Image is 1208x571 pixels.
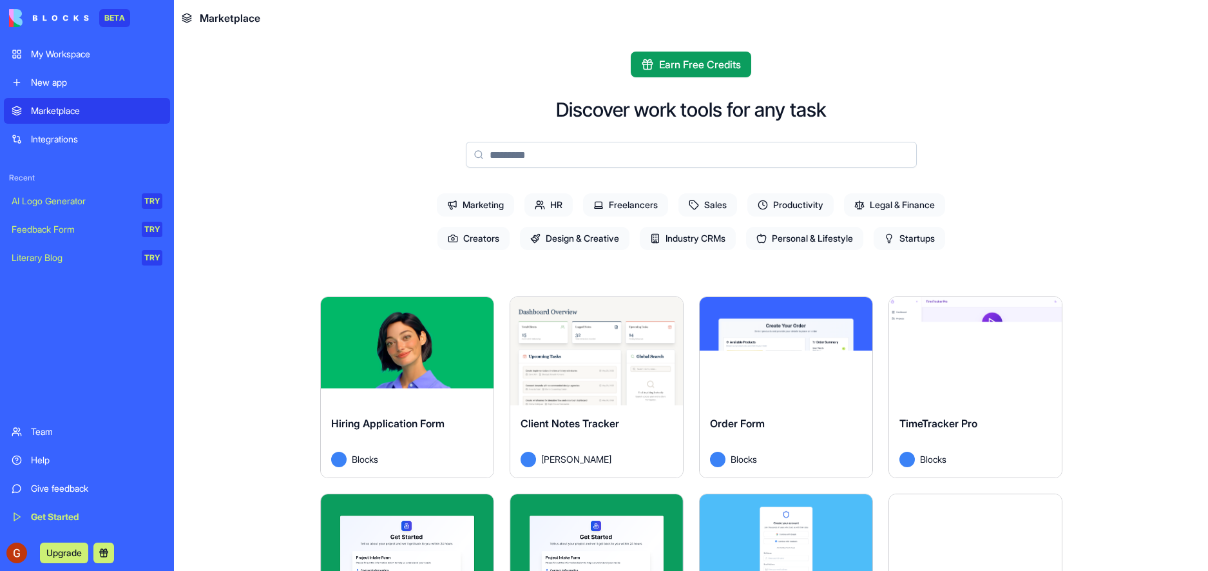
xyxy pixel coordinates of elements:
span: Freelancers [583,193,668,217]
a: Help [4,447,170,473]
span: Design & Creative [520,227,629,250]
span: Recent [4,173,170,183]
div: Give feedback [31,482,162,495]
span: Blocks [920,452,946,466]
img: Avatar [710,452,725,467]
a: Client Notes TrackerAvatar[PERSON_NAME] [510,296,684,478]
span: Marketing [437,193,514,217]
div: New app [31,76,162,89]
span: Hiring Application Form [331,417,445,430]
span: Sales [678,193,737,217]
span: Blocks [731,452,757,466]
a: Team [4,419,170,445]
div: AI Logo Generator [12,195,133,208]
span: Earn Free Credits [659,57,741,72]
span: Startups [874,227,945,250]
a: Literary BlogTRY [4,245,170,271]
a: BETA [9,9,130,27]
span: Blocks [352,452,378,466]
img: logo [9,9,89,27]
span: Productivity [747,193,834,217]
span: HR [524,193,573,217]
a: Hiring Application FormAvatarBlocks [320,296,494,478]
div: Literary Blog [12,251,133,264]
div: Feedback Form [12,223,133,236]
span: Personal & Lifestyle [746,227,863,250]
div: Team [31,425,162,438]
span: Legal & Finance [844,193,945,217]
span: Client Notes Tracker [521,417,619,430]
span: Industry CRMs [640,227,736,250]
a: My Workspace [4,41,170,67]
a: Give feedback [4,476,170,501]
a: Feedback FormTRY [4,217,170,242]
button: Upgrade [40,543,88,563]
div: TRY [142,222,162,237]
div: TRY [142,193,162,209]
a: AI Logo GeneratorTRY [4,188,170,214]
h2: Discover work tools for any task [556,98,826,121]
span: Order Form [710,417,765,430]
img: ACg8ocIEeD_MGtnA4Jwtplzl0ulF0OjpNg7gTERUrSrqhziPvxDSFA=s96-c [6,543,27,563]
div: TRY [142,250,162,266]
span: Creators [437,227,510,250]
div: Help [31,454,162,467]
img: Avatar [331,452,347,467]
span: [PERSON_NAME] [541,452,611,466]
div: Integrations [31,133,162,146]
a: Order FormAvatarBlocks [699,296,873,478]
a: Marketplace [4,98,170,124]
a: TimeTracker ProAvatarBlocks [888,296,1062,478]
a: New app [4,70,170,95]
a: Integrations [4,126,170,152]
button: Earn Free Credits [631,52,751,77]
a: Upgrade [40,546,88,559]
span: TimeTracker Pro [899,417,977,430]
span: Marketplace [200,10,260,26]
div: Marketplace [31,104,162,117]
div: My Workspace [31,48,162,61]
div: Get Started [31,510,162,523]
img: Avatar [521,452,536,467]
a: Get Started [4,504,170,530]
img: Avatar [899,452,915,467]
div: BETA [99,9,130,27]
